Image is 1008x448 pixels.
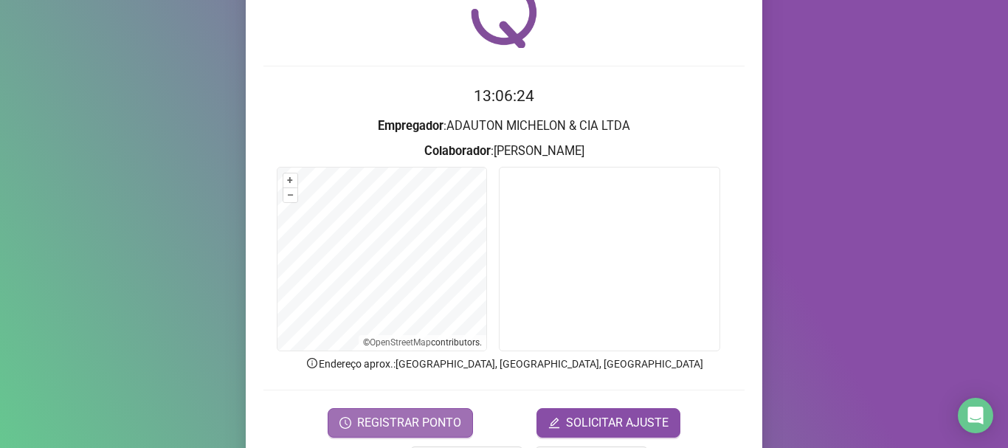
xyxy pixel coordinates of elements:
h3: : [PERSON_NAME] [263,142,745,161]
span: REGISTRAR PONTO [357,414,461,432]
li: © contributors. [363,337,482,348]
button: – [283,188,297,202]
div: Open Intercom Messenger [958,398,993,433]
strong: Empregador [378,119,443,133]
span: SOLICITAR AJUSTE [566,414,669,432]
button: + [283,173,297,187]
a: OpenStreetMap [370,337,431,348]
button: REGISTRAR PONTO [328,408,473,438]
span: edit [548,417,560,429]
h3: : ADAUTON MICHELON & CIA LTDA [263,117,745,136]
button: editSOLICITAR AJUSTE [536,408,680,438]
p: Endereço aprox. : [GEOGRAPHIC_DATA], [GEOGRAPHIC_DATA], [GEOGRAPHIC_DATA] [263,356,745,372]
span: info-circle [305,356,319,370]
time: 13:06:24 [474,87,534,105]
span: clock-circle [339,417,351,429]
strong: Colaborador [424,144,491,158]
